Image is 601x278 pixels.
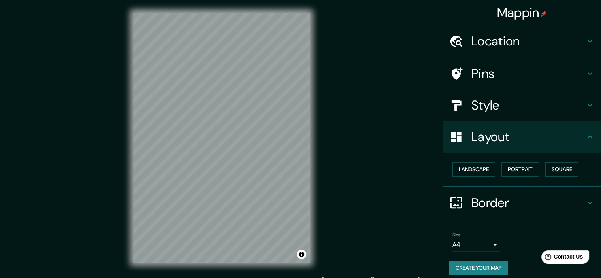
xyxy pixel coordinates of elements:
button: Landscape [452,162,495,177]
canvas: Map [133,13,310,263]
div: Border [443,187,601,219]
h4: Mappin [497,5,547,21]
div: A4 [452,238,500,251]
h4: Border [471,195,585,211]
div: Style [443,89,601,121]
h4: Style [471,97,585,113]
iframe: Help widget launcher [531,247,592,269]
button: Portrait [501,162,539,177]
div: Layout [443,121,601,153]
img: pin-icon.png [541,11,547,17]
label: Size [452,231,461,238]
h4: Location [471,33,585,49]
button: Toggle attribution [297,250,306,259]
h4: Pins [471,66,585,81]
div: Pins [443,58,601,89]
div: Location [443,25,601,57]
button: Square [545,162,578,177]
button: Create your map [449,261,508,275]
h4: Layout [471,129,585,145]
